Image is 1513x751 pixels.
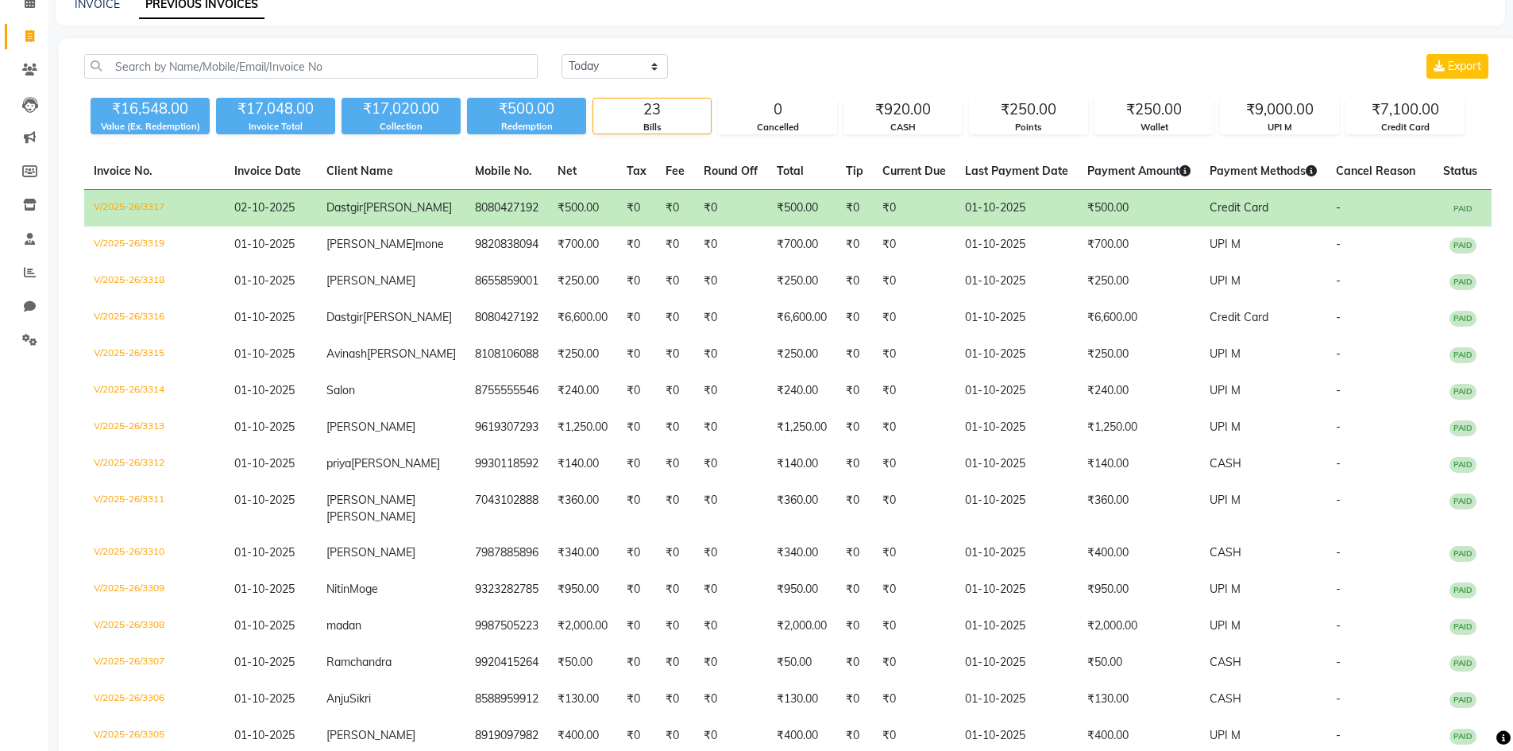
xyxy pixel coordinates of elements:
td: ₹700.00 [767,226,836,263]
span: UPI M [1210,728,1241,742]
td: ₹0 [694,373,767,409]
td: ₹250.00 [548,336,617,373]
span: Dastgir [326,200,363,215]
td: ₹0 [873,608,955,645]
td: ₹50.00 [548,645,617,681]
td: V/2025-26/3314 [84,373,225,409]
span: Mobile No. [475,164,532,178]
td: V/2025-26/3308 [84,608,225,645]
span: - [1336,728,1341,742]
div: ₹250.00 [970,99,1087,121]
span: 01-10-2025 [234,618,295,633]
td: ₹0 [694,226,767,263]
td: ₹0 [836,226,873,263]
td: ₹0 [694,190,767,227]
td: ₹0 [836,482,873,535]
td: 9920415264 [465,645,548,681]
span: PAID [1449,201,1476,217]
span: madan [326,618,361,633]
td: 7987885896 [465,535,548,571]
span: PAID [1449,494,1476,509]
td: ₹360.00 [767,482,836,535]
span: CASH [1210,691,1241,706]
div: ₹920.00 [844,99,962,121]
td: ₹0 [617,409,656,446]
span: - [1336,310,1341,324]
div: CASH [844,121,962,134]
td: ₹0 [694,409,767,446]
td: ₹0 [617,535,656,571]
td: V/2025-26/3317 [84,190,225,227]
span: mone [415,237,444,251]
td: ₹0 [694,263,767,300]
div: ₹250.00 [1095,99,1213,121]
div: Bills [593,121,711,134]
td: ₹50.00 [767,645,836,681]
td: 01-10-2025 [955,571,1078,608]
span: 01-10-2025 [234,273,295,288]
span: 02-10-2025 [234,200,295,215]
td: 01-10-2025 [955,190,1078,227]
span: Nitin [326,582,349,596]
td: ₹500.00 [767,190,836,227]
span: Anju [326,691,349,706]
span: PAID [1449,384,1476,400]
span: - [1336,545,1341,559]
td: ₹130.00 [767,681,836,718]
span: Dastgir [326,310,363,324]
td: ₹0 [836,608,873,645]
span: - [1336,582,1341,596]
td: 9619307293 [465,409,548,446]
td: ₹2,000.00 [548,608,617,645]
td: ₹0 [617,226,656,263]
span: - [1336,383,1341,397]
td: ₹250.00 [767,336,836,373]
td: V/2025-26/3319 [84,226,225,263]
td: 7043102888 [465,482,548,535]
span: PAID [1449,692,1476,708]
span: [PERSON_NAME] [363,200,452,215]
span: - [1336,200,1341,215]
span: Tax [627,164,646,178]
span: PAID [1449,311,1476,327]
td: ₹0 [873,409,955,446]
td: ₹0 [656,446,694,482]
td: ₹700.00 [548,226,617,263]
div: Cancelled [719,121,836,134]
td: ₹0 [694,446,767,482]
span: [PERSON_NAME] [351,456,440,470]
td: ₹0 [836,681,873,718]
div: Redemption [467,120,586,134]
td: ₹0 [656,373,694,409]
td: ₹0 [836,300,873,336]
span: PAID [1449,619,1476,635]
span: [PERSON_NAME] [326,237,415,251]
td: ₹0 [617,373,656,409]
span: [PERSON_NAME] [326,273,415,288]
td: 9930118592 [465,446,548,482]
td: ₹6,600.00 [767,300,836,336]
td: ₹0 [694,336,767,373]
span: - [1336,420,1341,434]
input: Search by Name/Mobile/Email/Invoice No [84,54,538,79]
td: 01-10-2025 [955,409,1078,446]
td: V/2025-26/3315 [84,336,225,373]
span: Invoice No. [94,164,152,178]
td: ₹0 [694,571,767,608]
span: Client Name [326,164,393,178]
td: V/2025-26/3310 [84,535,225,571]
span: UPI M [1210,493,1241,507]
span: 01-10-2025 [234,582,295,596]
td: ₹0 [873,571,955,608]
span: priya [326,456,351,470]
td: ₹0 [836,571,873,608]
span: 01-10-2025 [234,691,295,706]
span: 01-10-2025 [234,420,295,434]
span: UPI M [1210,618,1241,633]
td: 01-10-2025 [955,535,1078,571]
td: ₹0 [873,645,955,681]
td: ₹140.00 [1078,446,1200,482]
td: ₹0 [873,681,955,718]
span: PAID [1449,274,1476,290]
td: ₹2,000.00 [767,608,836,645]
